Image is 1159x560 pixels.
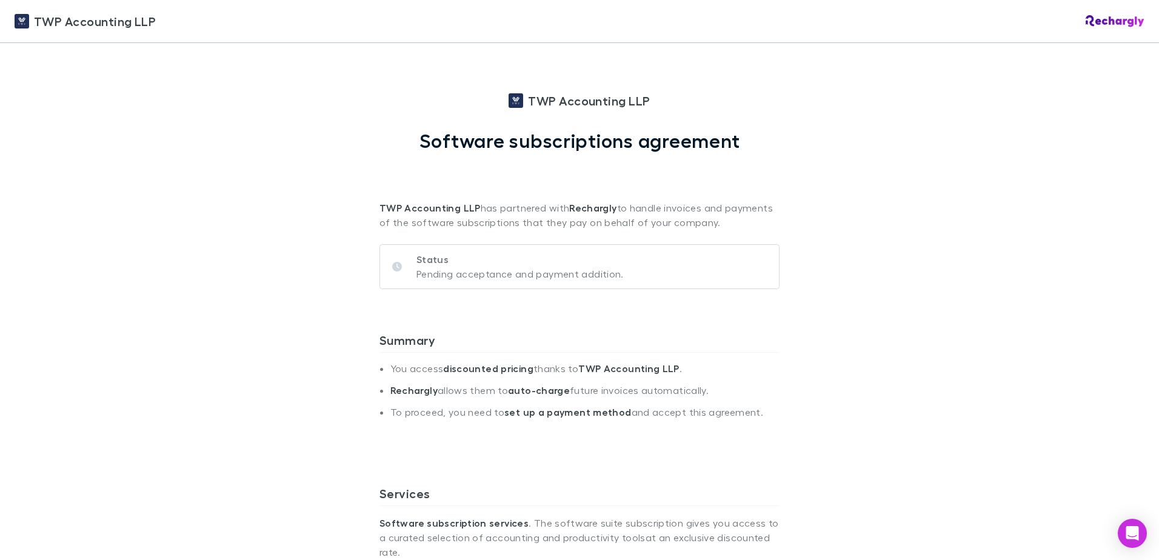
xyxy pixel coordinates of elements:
[1118,519,1147,548] div: Open Intercom Messenger
[379,517,529,529] strong: Software subscription services
[390,362,780,384] li: You access thanks to .
[379,202,481,214] strong: TWP Accounting LLP
[528,92,650,110] span: TWP Accounting LLP
[390,406,780,428] li: To proceed, you need to and accept this agreement.
[569,202,616,214] strong: Rechargly
[379,152,780,230] p: has partnered with to handle invoices and payments of the software subscriptions that they pay on...
[504,406,631,418] strong: set up a payment method
[390,384,780,406] li: allows them to future invoices automatically.
[508,384,570,396] strong: auto-charge
[578,362,680,375] strong: TWP Accounting LLP
[379,333,780,352] h3: Summary
[419,129,740,152] h1: Software subscriptions agreement
[509,93,523,108] img: TWP Accounting LLP's Logo
[34,12,156,30] span: TWP Accounting LLP
[379,486,780,505] h3: Services
[390,384,438,396] strong: Rechargly
[416,252,624,267] p: Status
[1086,15,1144,27] img: Rechargly Logo
[416,267,624,281] p: Pending acceptance and payment addition.
[443,362,533,375] strong: discounted pricing
[15,14,29,28] img: TWP Accounting LLP's Logo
